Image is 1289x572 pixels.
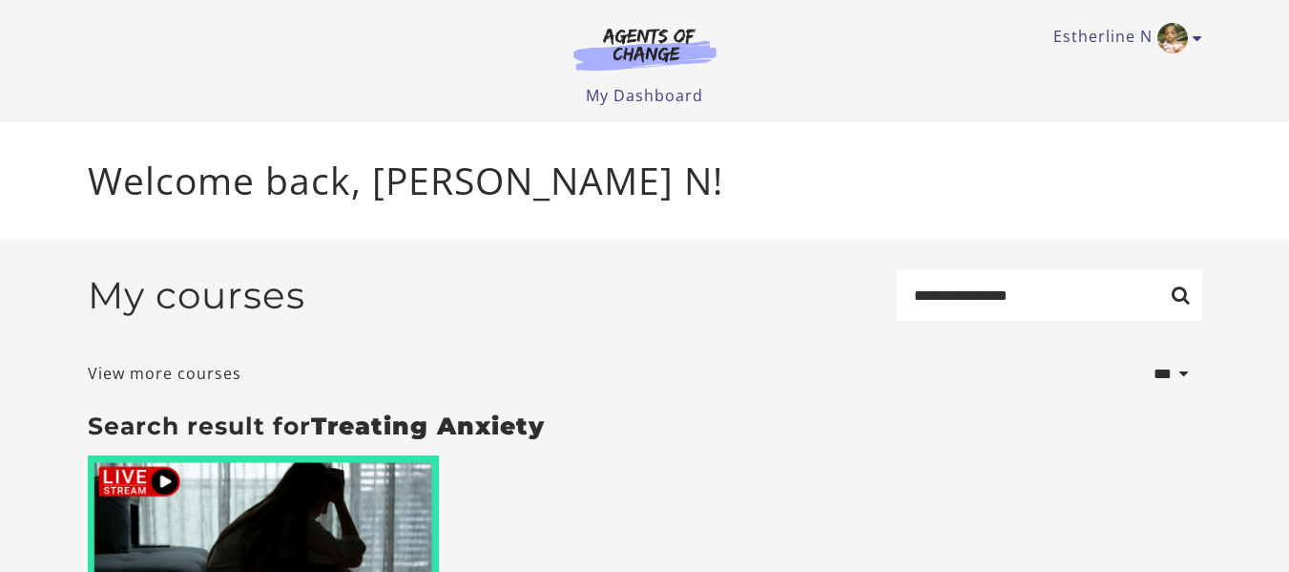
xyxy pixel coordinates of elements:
a: Toggle menu [1053,23,1193,53]
h2: My courses [88,273,305,318]
a: View more courses [88,362,241,385]
h3: Search result for [88,412,1202,440]
img: Agents of Change Logo [553,27,737,71]
a: My Dashboard [586,85,703,106]
strong: Treating Anxiety [311,412,545,440]
p: Welcome back, [PERSON_NAME] N! [88,153,1202,209]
